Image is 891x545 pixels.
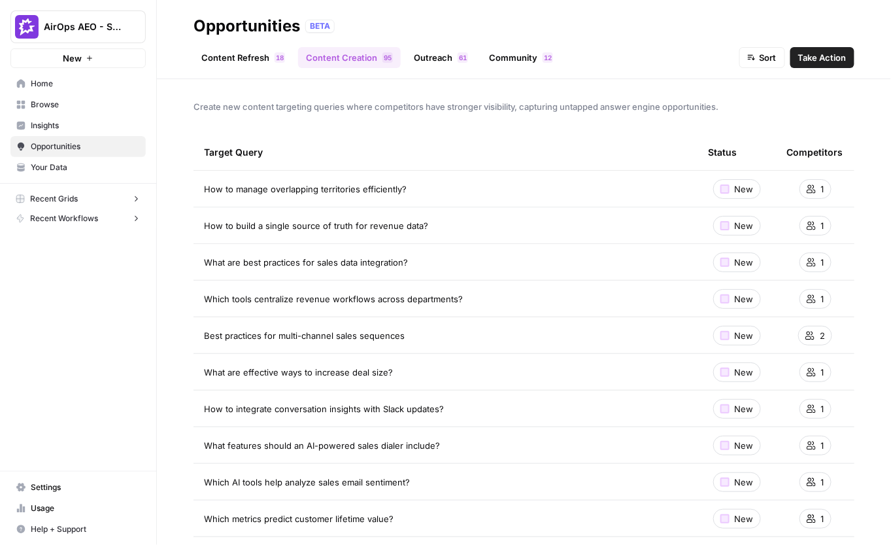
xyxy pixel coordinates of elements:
span: 2 [548,52,552,63]
div: 12 [543,52,553,63]
span: 1 [463,52,467,63]
div: BETA [305,20,335,33]
span: New [735,183,754,196]
span: Browse [31,99,140,111]
div: Opportunities [193,16,300,37]
div: 18 [275,52,285,63]
span: Which AI tools help analyze sales email sentiment? [204,476,410,489]
span: New [735,476,754,489]
span: 8 [280,52,284,63]
a: Content Creation95 [298,47,401,68]
button: Help + Support [10,519,146,540]
span: How to integrate conversation insights with Slack updates? [204,402,444,415]
div: 95 [382,52,393,63]
span: Help + Support [31,523,140,535]
button: Recent Workflows [10,209,146,228]
a: Browse [10,94,146,115]
span: Usage [31,502,140,514]
span: New [735,219,754,232]
span: 1 [821,366,824,379]
span: Recent Grids [30,193,78,205]
span: New [735,329,754,342]
a: Insights [10,115,146,136]
div: Status [708,134,737,170]
span: Which metrics predict customer lifetime value? [204,512,394,525]
span: 6 [459,52,463,63]
div: Competitors [786,134,843,170]
span: Best practices for multi-channel sales sequences [204,329,405,342]
a: Opportunities [10,136,146,157]
span: New [735,292,754,306]
a: Content Refresh18 [193,47,293,68]
a: Settings [10,477,146,498]
span: 2 [820,329,825,342]
span: Insights [31,120,140,132]
span: 9 [384,52,388,63]
span: What are best practices for sales data integration? [204,256,408,269]
button: Take Action [790,47,854,68]
span: 1 [821,256,824,269]
span: Recent Workflows [30,213,98,224]
span: 1 [821,292,824,306]
span: Create new content targeting queries where competitors have stronger visibility, capturing untapp... [193,100,854,113]
a: Usage [10,498,146,519]
span: 1 [821,219,824,232]
span: New [735,512,754,525]
span: What are effective ways to increase deal size? [204,366,393,379]
a: Community12 [481,47,561,68]
span: Your Data [31,162,140,173]
span: 1 [821,439,824,452]
button: Workspace: AirOps AEO - Single Brand (Gong) [10,10,146,43]
button: New [10,48,146,68]
span: 1 [821,183,824,196]
span: 1 [821,512,824,525]
span: What features should an AI-powered sales dialer include? [204,439,440,452]
button: Recent Grids [10,189,146,209]
button: Sort [739,47,785,68]
span: New [735,256,754,269]
img: AirOps AEO - Single Brand (Gong) Logo [15,15,39,39]
span: Home [31,78,140,90]
span: 1 [544,52,548,63]
span: Settings [31,482,140,493]
span: New [735,439,754,452]
span: New [735,402,754,415]
div: Target Query [204,134,687,170]
span: 1 [821,402,824,415]
a: Home [10,73,146,94]
span: Take Action [798,51,847,64]
div: 61 [458,52,468,63]
a: Outreach61 [406,47,476,68]
span: 1 [276,52,280,63]
span: How to build a single source of truth for revenue data? [204,219,428,232]
span: New [735,366,754,379]
span: 5 [388,52,392,63]
span: How to manage overlapping territories efficiently? [204,183,407,196]
span: Which tools centralize revenue workflows across departments? [204,292,463,306]
span: AirOps AEO - Single Brand (Gong) [44,20,123,33]
span: 1 [821,476,824,489]
span: New [63,52,82,65]
span: Sort [760,51,777,64]
span: Opportunities [31,141,140,152]
a: Your Data [10,157,146,178]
